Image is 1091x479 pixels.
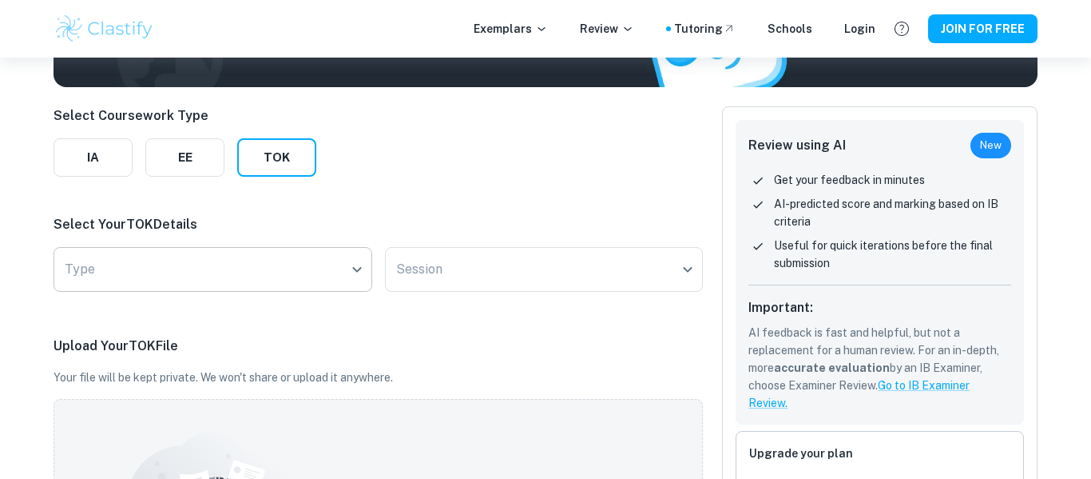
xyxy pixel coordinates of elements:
p: Select Your TOK Details [54,215,703,234]
p: Review [580,20,634,38]
p: Useful for quick iterations before the final submission [774,237,1011,272]
b: accurate evaluation [774,361,890,374]
p: Exemplars [474,20,548,38]
a: Schools [768,20,812,38]
button: TOK [237,138,316,177]
button: Help and Feedback [888,15,915,42]
button: JOIN FOR FREE [928,14,1037,43]
h6: Upgrade your plan [749,445,1010,462]
a: Tutoring [674,20,736,38]
p: Your file will be kept private. We won't share or upload it anywhere. [54,369,703,386]
p: AI feedback is fast and helpful, but not a replacement for a human review. For an in-depth, more ... [748,324,1011,412]
p: Get your feedback in minutes [774,171,925,189]
h6: Review using AI [748,136,846,155]
button: EE [145,138,224,177]
p: Select Coursework Type [54,106,316,126]
img: Clastify logo [54,13,155,45]
p: Upload Your TOK File [54,337,703,356]
h6: Important: [748,298,1011,317]
p: AI-predicted score and marking based on IB criteria [774,195,1011,230]
button: IA [54,138,133,177]
span: New [970,138,1011,154]
a: Login [844,20,875,38]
